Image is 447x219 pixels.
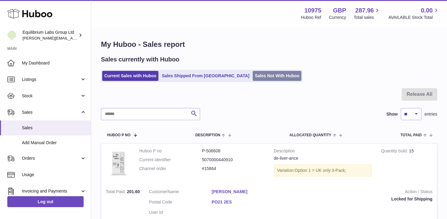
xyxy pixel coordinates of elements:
span: [PERSON_NAME][EMAIL_ADDRESS][DOMAIN_NAME] [23,36,122,40]
span: My Dashboard [22,60,86,66]
a: Sales Shipped From [GEOGRAPHIC_DATA] [160,71,251,81]
a: PO21 2ES [212,199,274,205]
span: Usage [22,172,86,178]
dd: #15864 [202,166,265,172]
a: [PERSON_NAME] [212,189,274,195]
span: Total sales [354,15,381,20]
dd: P-506608 [202,148,265,154]
span: Orders [22,155,80,161]
a: 287.96 Total sales [354,6,381,20]
span: Invoicing and Payments [22,188,80,194]
div: Locked for Shipping [283,196,432,202]
h2: Sales currently with Huboo [101,55,179,64]
span: Listings [22,77,80,82]
div: Equilibrium Labs Group Ltd [23,30,77,41]
label: Show [386,111,398,117]
span: Option 1 = UK only 3-Pack; [295,168,346,173]
td: 15 [376,144,437,184]
dt: Current identifier [139,157,202,163]
span: Huboo P no [107,133,130,137]
a: Current Sales with Huboo [102,71,158,81]
strong: 10975 [304,6,321,15]
span: 0.00 [421,6,433,15]
a: 0.00 AVAILABLE Stock Total [388,6,440,20]
dt: User Id [149,210,212,215]
span: AVAILABLE Stock Total [388,15,440,20]
span: Sales [22,125,86,131]
div: Variation: [274,164,372,177]
dt: Huboo P no [139,148,202,154]
span: entries [424,111,437,117]
h1: My Huboo - Sales report [101,40,437,49]
div: de-liver-ance [274,155,372,161]
span: 201.60 [127,189,140,194]
span: Sales [22,109,80,115]
span: Total paid [400,133,422,137]
span: ALLOCATED Quantity [289,133,331,137]
dd: 5070000440910 [202,157,265,163]
strong: Description [274,148,372,155]
strong: GBP [333,6,346,15]
div: Currency [329,15,346,20]
span: Customer [149,189,168,194]
span: Stock [22,93,80,99]
dt: Name [149,189,212,196]
div: Huboo Ref [301,15,321,20]
img: 3PackDeliverance_Front.jpg [106,148,130,178]
strong: Action / Status [283,189,432,196]
span: Description [195,133,220,137]
dt: Postal Code [149,199,212,207]
strong: Quantity Sold [381,148,409,155]
a: Log out [7,196,84,207]
span: 287.96 [355,6,374,15]
span: Add Manual Order [22,140,86,146]
strong: Total Paid [106,189,127,196]
a: Sales Not With Huboo [253,71,301,81]
img: h.woodrow@theliverclinic.com [7,31,16,40]
dt: Channel order [139,166,202,172]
